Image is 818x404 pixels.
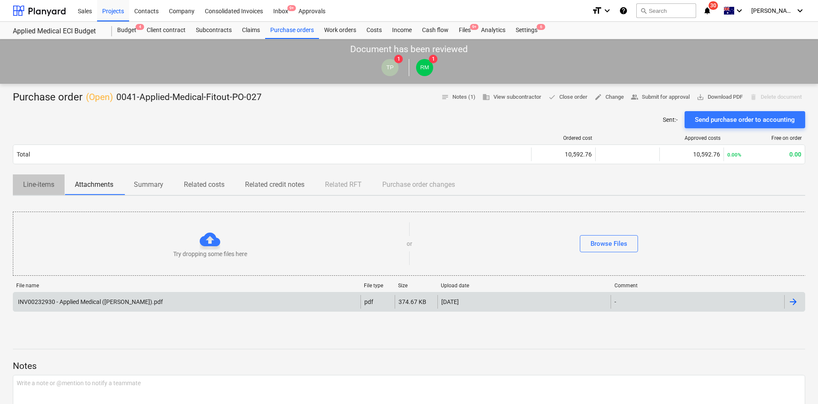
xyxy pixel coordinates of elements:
[470,24,478,30] span: 9+
[614,298,616,305] div: -
[685,111,805,128] button: Send purchase order to accounting
[319,22,361,39] a: Work orders
[627,91,693,104] button: Submit for approval
[287,5,296,11] span: 9+
[364,298,373,305] div: pdf
[697,92,743,102] span: Download PDF
[13,360,805,372] p: Notes
[23,180,54,190] p: Line-items
[619,6,628,16] i: Knowledge base
[479,91,545,104] button: View subcontractor
[364,283,391,289] div: File type
[454,22,476,39] div: Files
[545,91,591,104] button: Close order
[591,91,627,104] button: Change
[237,22,265,39] a: Claims
[420,64,429,71] span: RM
[631,92,690,102] span: Submit for approval
[795,6,805,16] i: keyboard_arrow_down
[381,59,399,76] div: Tejas Pawar
[173,250,247,258] p: Try dropping some files here
[775,363,818,404] iframe: Chat Widget
[399,298,426,305] div: 374.67 KB
[482,93,490,101] span: business
[697,93,704,101] span: save_alt
[245,180,304,190] p: Related credit notes
[636,3,696,18] button: Search
[191,22,237,39] a: Subcontracts
[398,283,434,289] div: Size
[16,283,357,289] div: File name
[594,93,602,101] span: edit
[17,151,30,158] div: Total
[350,44,468,56] p: Document has been reviewed
[112,22,142,39] div: Budget
[709,1,718,10] span: 30
[441,92,475,102] span: Notes (1)
[13,27,102,36] div: Applied Medical ECI Budget
[116,91,262,103] p: 0041-Applied-Medical-Fitout-PO-027
[184,180,224,190] p: Related costs
[407,239,412,248] p: or
[416,59,433,76] div: Rowan MacDonald
[751,7,794,14] span: [PERSON_NAME]
[663,115,678,124] p: Sent : -
[703,6,712,16] i: notifications
[86,91,113,103] p: ( Open )
[511,22,543,39] a: Settings6
[112,22,142,39] a: Budget4
[580,235,638,252] button: Browse Files
[631,93,638,101] span: people_alt
[511,22,543,39] div: Settings
[136,24,144,30] span: 4
[695,114,795,125] div: Send purchase order to accounting
[663,135,721,141] div: Approved costs
[727,152,741,158] small: 0.00%
[265,22,319,39] a: Purchase orders
[441,298,459,305] div: [DATE]
[387,22,417,39] a: Income
[727,151,801,158] div: 0.00
[482,92,541,102] span: View subcontractor
[693,91,746,104] button: Download PDF
[13,212,806,276] div: Try dropping some files hereorBrowse Files
[663,151,720,158] div: 10,592.76
[594,92,624,102] span: Change
[441,93,449,101] span: notes
[361,22,387,39] a: Costs
[592,6,602,16] i: format_size
[614,283,781,289] div: Comment
[734,6,744,16] i: keyboard_arrow_down
[441,283,608,289] div: Upload date
[537,24,545,30] span: 6
[548,93,556,101] span: done
[476,22,511,39] a: Analytics
[394,55,403,63] span: 1
[417,22,454,39] a: Cash flow
[75,180,113,190] p: Attachments
[548,92,588,102] span: Close order
[17,298,163,305] div: INV00232930 - Applied Medical ([PERSON_NAME]).pdf
[429,55,437,63] span: 1
[535,151,592,158] div: 10,592.76
[640,7,647,14] span: search
[386,64,393,71] span: TP
[454,22,476,39] a: Files9+
[438,91,479,104] button: Notes (1)
[13,91,262,104] div: Purchase order
[535,135,592,141] div: Ordered cost
[727,135,802,141] div: Free on order
[591,238,627,249] div: Browse Files
[142,22,191,39] a: Client contract
[602,6,612,16] i: keyboard_arrow_down
[134,180,163,190] p: Summary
